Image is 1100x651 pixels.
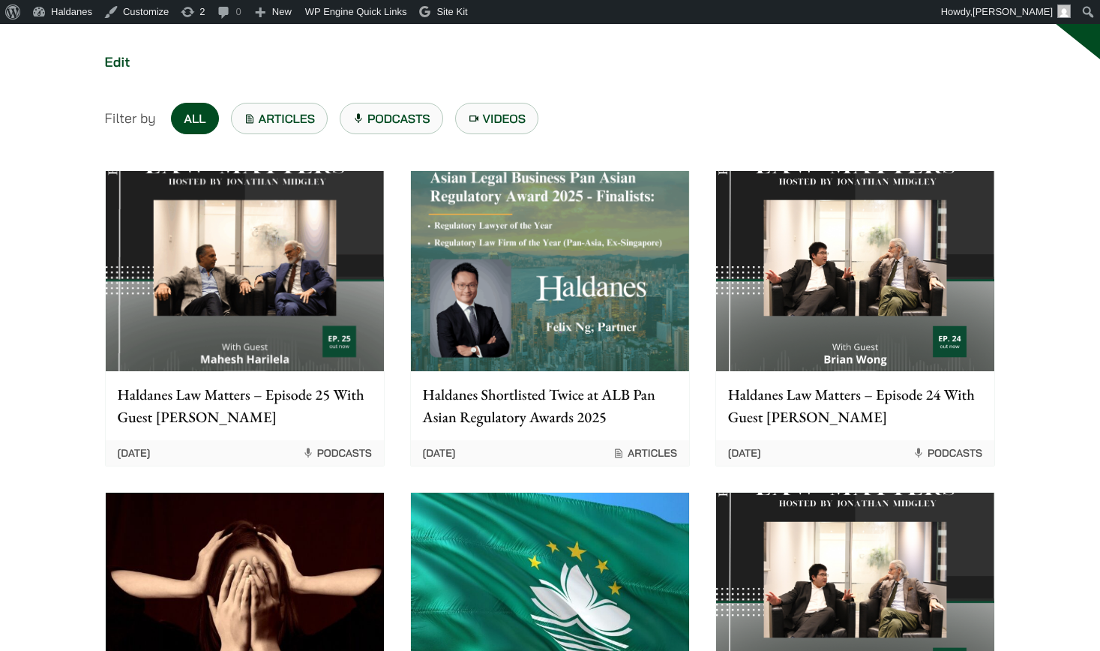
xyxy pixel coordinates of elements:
p: Haldanes Shortlisted Twice at ALB Pan Asian Regulatory Awards 2025 [423,383,677,428]
time: [DATE] [118,446,151,460]
span: Site Kit [436,6,467,17]
span: [PERSON_NAME] [973,6,1053,17]
span: Podcasts [302,446,372,460]
a: Articles [231,103,328,134]
p: Haldanes Law Matters – Episode 25 With Guest [PERSON_NAME] [118,383,372,428]
span: Podcasts [913,446,982,460]
a: All [171,103,218,134]
span: Articles [613,446,677,460]
a: Edit [105,53,130,70]
a: Haldanes Law Matters – Episode 24 With Guest [PERSON_NAME] [DATE] Podcasts [715,170,995,466]
a: Haldanes Shortlisted Twice at ALB Pan Asian Regulatory Awards 2025 [DATE] Articles [410,170,690,466]
a: Haldanes Law Matters – Episode 25 With Guest [PERSON_NAME] [DATE] Podcasts [105,170,385,466]
time: [DATE] [728,446,761,460]
span: Filter by [105,108,156,128]
p: Haldanes Law Matters – Episode 24 With Guest [PERSON_NAME] [728,383,982,428]
a: Podcasts [340,103,443,134]
a: Videos [455,103,539,134]
time: [DATE] [423,446,456,460]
